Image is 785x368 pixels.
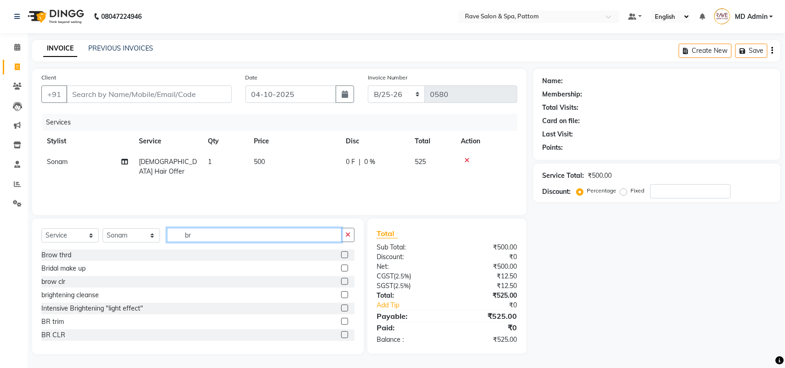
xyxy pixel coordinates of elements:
[246,74,258,82] label: Date
[42,114,524,131] div: Services
[139,158,197,176] span: [DEMOGRAPHIC_DATA] Hair Offer
[543,143,563,153] div: Points:
[447,335,524,345] div: ₹525.00
[377,272,394,280] span: CGST
[377,282,393,290] span: SGST
[447,291,524,300] div: ₹525.00
[41,290,99,300] div: brightening cleanse
[631,187,645,195] label: Fixed
[543,90,583,99] div: Membership:
[370,272,447,281] div: ( )
[66,85,232,103] input: Search by Name/Mobile/Email/Code
[254,158,265,166] span: 500
[447,281,524,291] div: ₹12.50
[47,158,68,166] span: Sonam
[409,131,455,152] th: Total
[370,335,447,345] div: Balance :
[447,262,524,272] div: ₹500.00
[714,8,730,24] img: MD Admin
[447,311,524,322] div: ₹525.00
[340,131,409,152] th: Disc
[23,4,86,29] img: logo
[370,262,447,272] div: Net:
[370,311,447,322] div: Payable:
[167,228,342,242] input: Search or Scan
[455,131,517,152] th: Action
[370,252,447,262] div: Discount:
[370,243,447,252] div: Sub Total:
[587,187,617,195] label: Percentage
[370,300,460,310] a: Add Tip
[41,85,67,103] button: +91
[133,131,202,152] th: Service
[364,157,375,167] span: 0 %
[41,264,86,273] div: Bridal make up
[395,272,409,280] span: 2.5%
[460,300,524,310] div: ₹0
[368,74,408,82] label: Invoice Number
[447,252,524,262] div: ₹0
[359,157,361,167] span: |
[41,317,64,327] div: BR trim
[543,76,563,86] div: Name:
[588,171,612,181] div: ₹500.00
[543,130,573,139] div: Last Visit:
[202,131,248,152] th: Qty
[735,12,768,22] span: MD Admin
[735,44,768,58] button: Save
[543,187,571,197] div: Discount:
[41,277,65,287] div: brow clr
[41,74,56,82] label: Client
[41,330,65,340] div: BR CLR
[543,171,584,181] div: Service Total:
[41,250,71,260] div: Brow thrd
[41,131,133,152] th: Stylist
[41,304,143,313] div: Intensive Brightening "light effect"
[415,158,426,166] span: 525
[43,40,77,57] a: INVOICE
[346,157,355,167] span: 0 F
[208,158,212,166] span: 1
[101,4,142,29] b: 08047224946
[543,103,579,113] div: Total Visits:
[447,272,524,281] div: ₹12.50
[395,282,409,289] span: 2.5%
[447,322,524,333] div: ₹0
[370,291,447,300] div: Total:
[543,116,580,126] div: Card on file:
[248,131,340,152] th: Price
[370,322,447,333] div: Paid:
[377,229,398,238] span: Total
[679,44,732,58] button: Create New
[447,243,524,252] div: ₹500.00
[370,281,447,291] div: ( )
[88,44,153,52] a: PREVIOUS INVOICES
